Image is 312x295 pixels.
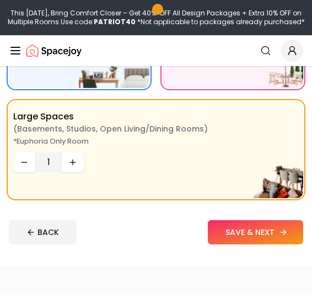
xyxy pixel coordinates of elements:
[136,17,305,26] span: *Not applicable to packages already purchased*
[13,136,89,146] small: *Euphoria Only Room
[79,44,149,88] img: Kitchen/Bathroom *Euphoria Only
[13,110,208,148] p: Large Spaces
[94,17,136,26] b: PATRIOT40
[40,156,57,169] span: 1
[13,152,35,172] button: Decrease quantity
[62,152,84,172] button: Increase quantity
[208,220,303,244] button: SAVE & NEXT
[26,40,82,62] a: Spacejoy
[4,9,308,26] div: This [DATE], Bring Comfort Closer – Get 40% OFF All Design Packages + Extra 10% OFF on Multiple R...
[26,40,82,62] img: Spacejoy Logo
[9,35,303,66] nav: Global
[233,154,303,198] img: Large Spaces *Euphoria Only
[61,17,136,26] span: Use code:
[13,123,208,134] span: ( Basements, Studios, Open living/dining rooms )
[233,44,303,88] img: Outdoor
[9,220,77,244] button: BACK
